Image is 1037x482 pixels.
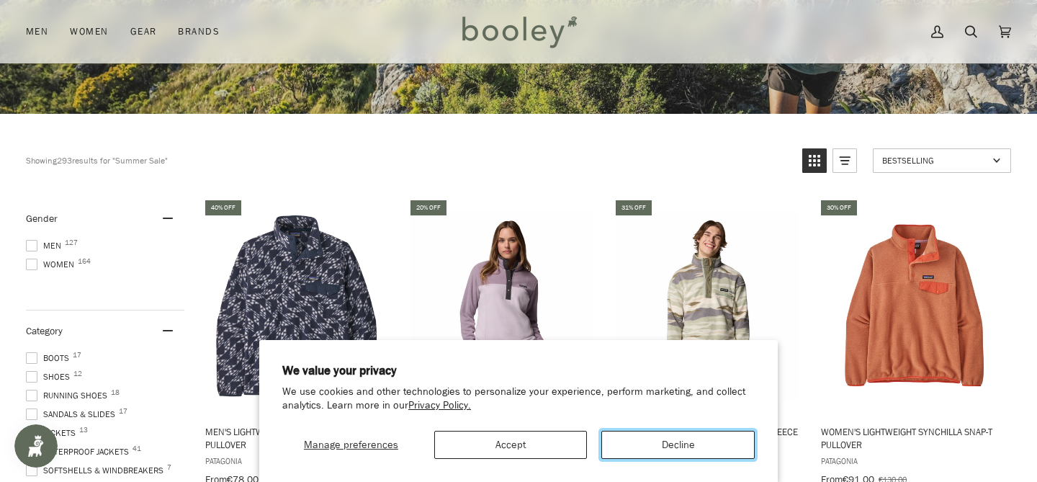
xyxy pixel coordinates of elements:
span: Patagonia [205,455,390,467]
span: Women [70,24,108,39]
div: 20% off [410,200,446,215]
span: 17 [119,408,127,415]
span: 127 [65,239,78,246]
span: Men's Lightweight Synchilla Snap-T Pullover [205,425,390,451]
img: Columbia Men's Helvetia II Printed 1/2 Snap Fleece Safari Rouge Valley - Booley Galway [614,211,802,400]
span: Gender [26,212,58,226]
span: Category [26,324,63,338]
iframe: Button to open loyalty program pop-up [14,424,58,468]
span: Patagonia [821,455,1005,467]
span: Women's Lightweight Synchilla Snap-T Pullover [821,425,1005,451]
button: Accept [434,431,588,459]
span: Shoes [26,370,74,383]
img: Patagonia Men's Lightweight Synchilla Snap-T Pullover Synched Flight / New Navy - Booley Galway [203,211,392,400]
span: 13 [79,427,88,434]
a: Sort options [873,148,1011,173]
a: Men's Helvetia II Printed 1/2 Snap Fleece [614,198,802,478]
img: Patagonia Women's Light Weight Synchilla Snap-T Pullover Sienna Clay - Booley Galway [819,211,1007,400]
button: Decline [601,431,755,459]
span: Waterproof Jackets [26,445,133,458]
span: Boots [26,352,73,365]
span: Bestselling [882,154,988,166]
span: Men [26,239,66,252]
a: View grid mode [802,148,827,173]
span: 41 [133,445,141,452]
span: 17 [73,352,81,359]
div: Showing results for "Summer Sale" [26,148,791,173]
button: Manage preferences [282,431,420,459]
span: 18 [111,389,120,396]
a: View list mode [832,148,857,173]
h2: We value your privacy [282,363,755,379]
img: Booley [456,11,582,53]
span: Softshells & Windbreakers [26,464,168,477]
span: Running Shoes [26,389,112,402]
div: 30% off [821,200,857,215]
span: Jackets [26,427,80,439]
span: 7 [167,464,171,471]
span: Women [26,258,78,271]
span: Sandals & Slides [26,408,120,421]
span: Men [26,24,48,39]
span: Manage preferences [304,438,398,452]
span: Brands [178,24,220,39]
p: We use cookies and other technologies to personalize your experience, perform marketing, and coll... [282,385,755,413]
a: Privacy Policy. [408,398,471,412]
span: Gear [130,24,157,39]
span: 12 [73,370,82,378]
div: 31% off [616,200,652,215]
b: 293 [57,154,72,166]
div: 40% off [205,200,241,215]
span: 164 [78,258,91,265]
